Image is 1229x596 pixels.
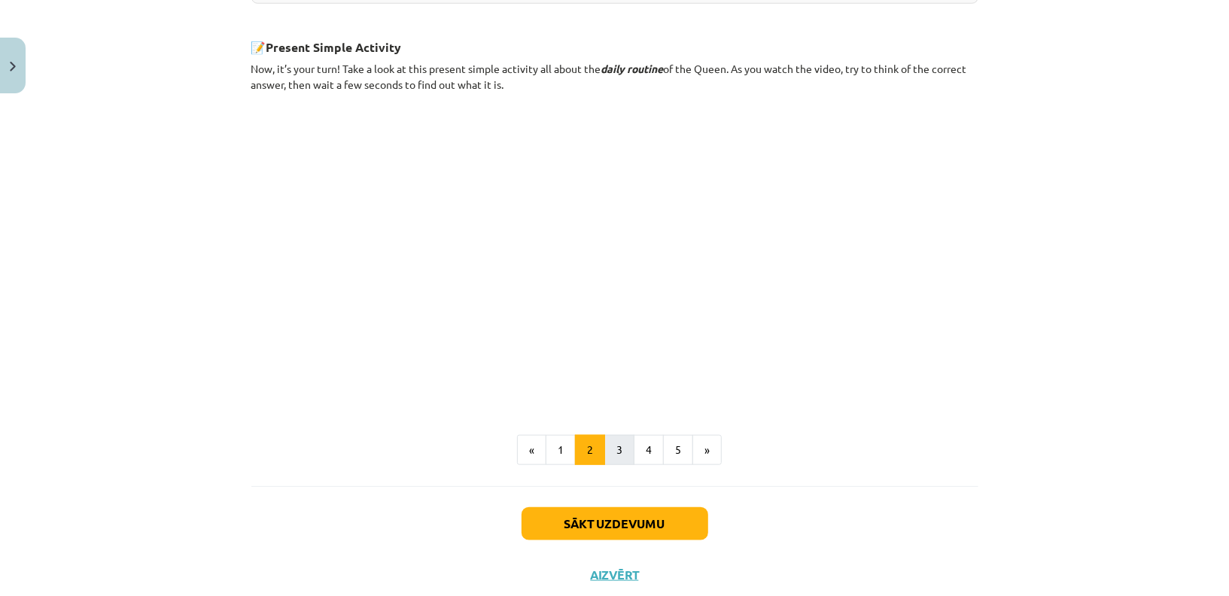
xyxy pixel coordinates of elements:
[251,29,978,56] h3: 📝
[266,39,402,55] strong: Present Simple Activity
[601,62,664,75] i: daily routine
[517,435,546,465] button: «
[522,507,708,540] button: Sākt uzdevumu
[634,435,664,465] button: 4
[663,435,693,465] button: 5
[546,435,576,465] button: 1
[692,435,722,465] button: »
[10,62,16,71] img: icon-close-lesson-0947bae3869378f0d4975bcd49f059093ad1ed9edebbc8119c70593378902aed.svg
[604,435,634,465] button: 3
[575,435,605,465] button: 2
[251,61,978,93] p: Now, it’s your turn! Take a look at this present simple activity all about the of the Queen. As y...
[251,435,978,465] nav: Page navigation example
[586,567,643,582] button: Aizvērt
